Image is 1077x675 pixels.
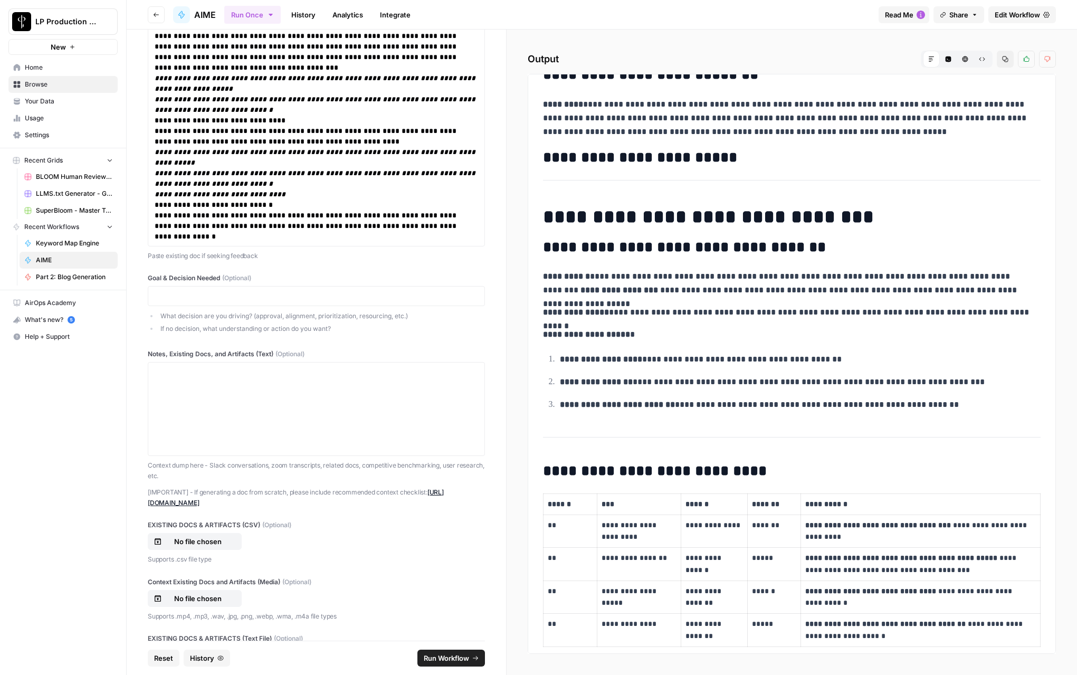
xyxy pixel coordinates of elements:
[8,153,118,168] button: Recent Grids
[51,42,66,52] span: New
[9,312,117,328] div: What's new?
[68,316,75,324] a: 5
[424,653,469,663] span: Run Workflow
[988,6,1056,23] a: Edit Workflow
[326,6,369,23] a: Analytics
[8,311,118,328] button: What's new? 5
[262,520,291,530] span: (Optional)
[25,113,113,123] span: Usage
[148,611,485,622] p: Supports .mp4, .mp3, .wav, .jpg, .png, .webp, .wma, .m4a file types
[36,239,113,248] span: Keyword Map Engine
[282,577,311,587] span: (Optional)
[24,222,79,232] span: Recent Workflows
[194,8,216,21] span: AIME
[417,650,485,667] button: Run Workflow
[148,273,485,283] label: Goal & Decision Needed
[20,202,118,219] a: SuperBloom - Master Topic List
[164,536,232,547] p: No file chosen
[36,272,113,282] span: Part 2: Blog Generation
[184,650,230,667] button: History
[8,328,118,345] button: Help + Support
[36,206,113,215] span: SuperBloom - Master Topic List
[164,593,232,604] p: No file chosen
[8,76,118,93] a: Browse
[8,127,118,144] a: Settings
[8,93,118,110] a: Your Data
[528,51,1056,68] h2: Output
[25,80,113,89] span: Browse
[933,6,984,23] button: Share
[190,653,214,663] span: History
[25,332,113,341] span: Help + Support
[25,130,113,140] span: Settings
[274,634,303,643] span: (Optional)
[275,349,304,359] span: (Optional)
[8,219,118,235] button: Recent Workflows
[24,156,63,165] span: Recent Grids
[8,59,118,76] a: Home
[222,273,251,283] span: (Optional)
[148,577,485,587] label: Context Existing Docs and Artifacts (Media)
[8,294,118,311] a: AirOps Academy
[224,6,281,24] button: Run Once
[154,653,173,663] span: Reset
[148,251,485,261] p: Paste existing doc if seeking feedback
[36,189,113,198] span: LLMS.txt Generator - Grid
[148,520,485,530] label: EXISTING DOCS & ARTIFACTS (CSV)
[148,533,242,550] button: No file chosen
[25,97,113,106] span: Your Data
[885,9,913,20] span: Read Me
[995,9,1040,20] span: Edit Workflow
[949,9,968,20] span: Share
[148,554,485,565] p: Supports .csv file type
[8,8,118,35] button: Workspace: LP Production Workloads
[148,487,485,508] p: [IMPORTANT] - If generating a doc from scratch, please include recommended context checklist:
[25,63,113,72] span: Home
[8,39,118,55] button: New
[158,324,485,334] li: If no decision, what understanding or action do you want?
[158,311,485,321] li: What decision are you driving? (approval, alignment, prioritization, resourcing, etc.)
[20,269,118,286] a: Part 2: Blog Generation
[148,488,444,507] a: [URL][DOMAIN_NAME]
[36,255,113,265] span: AIME
[12,12,31,31] img: LP Production Workloads Logo
[173,6,216,23] a: AIME
[374,6,417,23] a: Integrate
[148,460,485,481] p: Context dump here - Slack conversations, zoom transcripts, related docs, competitive benchmarking...
[25,298,113,308] span: AirOps Academy
[148,650,179,667] button: Reset
[20,185,118,202] a: LLMS.txt Generator - Grid
[8,110,118,127] a: Usage
[35,16,99,27] span: LP Production Workloads
[148,349,485,359] label: Notes, Existing Docs, and Artifacts (Text)
[36,172,113,182] span: BLOOM Human Review (ver2)
[148,634,485,643] label: EXISTING DOCS & ARTIFACTS (Text File)
[20,252,118,269] a: AIME
[879,6,929,23] button: Read Me
[285,6,322,23] a: History
[70,317,72,322] text: 5
[20,168,118,185] a: BLOOM Human Review (ver2)
[148,590,242,607] button: No file chosen
[20,235,118,252] a: Keyword Map Engine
